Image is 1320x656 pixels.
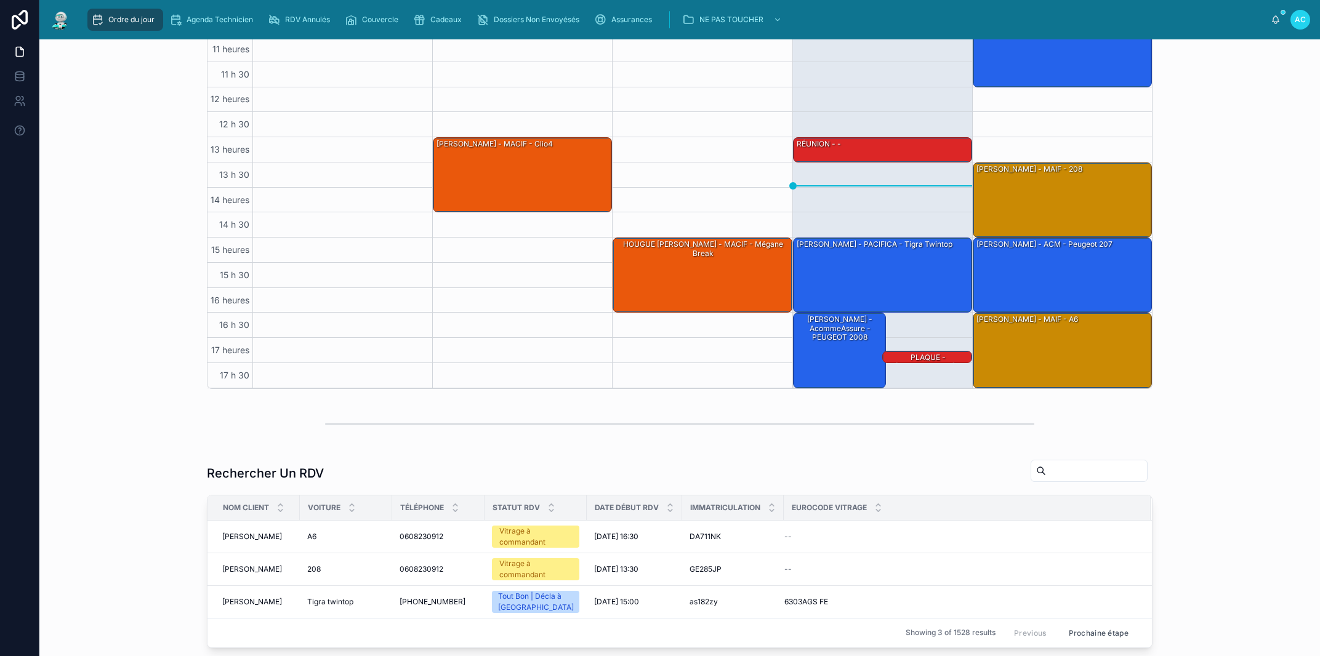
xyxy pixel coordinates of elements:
div: Vitrage à commandant [499,526,572,548]
div: PLAQUE - [PERSON_NAME] - DIREC ASSURANCE - Skoda octavia [885,352,971,390]
a: 0608230912 [400,564,477,574]
div: [PERSON_NAME] - MACIF - Clio4 [433,138,611,212]
span: Agenda Technicien [187,15,253,25]
span: AC [1295,15,1306,25]
a: Dossiers Non Envoyésés [473,9,588,31]
a: 0608230912 [400,532,477,542]
a: Vitrage à commandant [492,526,579,548]
h1: Rechercher Un RDV [207,465,324,482]
a: Tout Bon | Décla à [GEOGRAPHIC_DATA] [492,591,579,613]
span: [PERSON_NAME] [222,597,282,607]
div: [PERSON_NAME] - MAIF - A6 [975,314,1079,325]
a: 208 [307,564,385,574]
span: Tigra twintop [307,597,353,607]
span: Immatriculation [690,503,760,513]
div: [PERSON_NAME] - MAIF - A6 [973,313,1151,387]
span: Couvercle [362,15,398,25]
a: Assurances [590,9,661,31]
span: 17 h 30 [217,370,252,380]
div: [PERSON_NAME] - ACM - Peugeot 207 [973,238,1151,312]
span: [DATE] 16:30 [594,532,638,542]
span: Voiture [308,503,340,513]
a: NE PAS TOUCHER [678,9,788,31]
div: [PERSON_NAME] - MACIF - Clio4 [435,138,554,150]
a: [DATE] 16:30 [594,532,675,542]
a: Cadeaux [409,9,470,31]
span: 15 h 30 [217,270,252,280]
a: [DATE] 15:00 [594,597,675,607]
span: GE285JP [690,564,722,574]
span: Eurocode Vitrage [792,503,867,513]
span: NE PAS TOUCHER [699,15,763,25]
span: 12 h 30 [216,119,252,129]
span: A6 [307,532,316,542]
span: RDV Annulés [285,15,330,25]
a: -- [784,532,1136,542]
a: 6303AGS FE [784,597,1136,607]
span: [DATE] 15:00 [594,597,639,607]
a: [PERSON_NAME] [222,597,292,607]
span: Dossiers Non Envoyésés [494,15,579,25]
span: Assurances [611,15,652,25]
a: Couvercle [341,9,407,31]
span: -- [784,532,792,542]
a: Agenda Technicien [166,9,262,31]
span: 11 heures [209,44,252,54]
a: -- [784,564,1136,574]
span: Date Début RDV [595,503,659,513]
div: Tout Bon | Décla à [GEOGRAPHIC_DATA] [498,591,574,613]
div: Vitrage à commandant [499,558,572,580]
span: 6303AGS FE [784,597,828,607]
span: [DATE] 13:30 [594,564,638,574]
div: RÉUNION - - [794,138,972,162]
div: [PERSON_NAME] - ACM - Peugeot 207 [975,239,1114,250]
div: [PERSON_NAME] - PACIFICA - Tigra twintop [794,238,972,312]
a: DA711NK [690,532,776,542]
div: HOUGUE [PERSON_NAME] - MACIF - Mégane break [613,238,791,312]
a: [PERSON_NAME] [222,564,292,574]
span: 15 heures [208,244,252,255]
span: [PERSON_NAME] [222,564,282,574]
div: [PERSON_NAME] - AcommeAssure - PEUGEOT 2008 [795,314,885,343]
span: 14 heures [207,194,252,205]
span: 12 heures [207,94,252,104]
a: [PHONE_NUMBER] [400,597,477,607]
span: 13 h 30 [216,169,252,180]
div: HOUGUE [PERSON_NAME] - MACIF - Mégane break [615,239,791,259]
a: A6 [307,532,385,542]
div: contenu glissant [81,6,1271,33]
span: Statut RDV [493,503,540,513]
div: 10:30 – 12:00: PLAQUE - VIEILLOT Samuel - ASSU 2000 - 207 [973,12,1151,86]
a: Vitrage à commandant [492,558,579,580]
a: RDV Annulés [264,9,339,31]
span: -- [784,564,792,574]
button: Prochaine étape [1060,623,1138,642]
img: Logo de l'application [49,10,71,30]
div: PLAQUE - [PERSON_NAME] - DIREC ASSURANCE - Skoda octavia [883,351,972,364]
span: 13 heures [207,144,252,154]
a: Tigra twintop [307,597,385,607]
span: 0608230912 [400,564,443,574]
span: DA711NK [690,532,721,542]
span: Ordre du jour [108,15,155,25]
span: Téléphone [400,503,444,513]
span: 208 [307,564,321,574]
a: GE285JP [690,564,776,574]
div: [PERSON_NAME] - MAIF - 208 [973,163,1151,237]
span: Nom Client [223,503,269,513]
span: as182zy [690,597,718,607]
span: 11 h 30 [218,69,252,79]
span: 14 h 30 [216,219,252,230]
a: as182zy [690,597,776,607]
span: Cadeaux [430,15,462,25]
div: [PERSON_NAME] - MAIF - 208 [975,164,1084,175]
span: [PHONE_NUMBER] [400,597,465,607]
a: Ordre du jour [87,9,163,31]
span: 16 h 30 [216,319,252,330]
span: Showing 3 of 1528 results [906,628,996,638]
a: [DATE] 13:30 [594,564,675,574]
span: 16 heures [207,295,252,305]
span: 0608230912 [400,532,443,542]
a: [PERSON_NAME] [222,532,292,542]
div: [PERSON_NAME] - AcommeAssure - PEUGEOT 2008 [794,313,885,387]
